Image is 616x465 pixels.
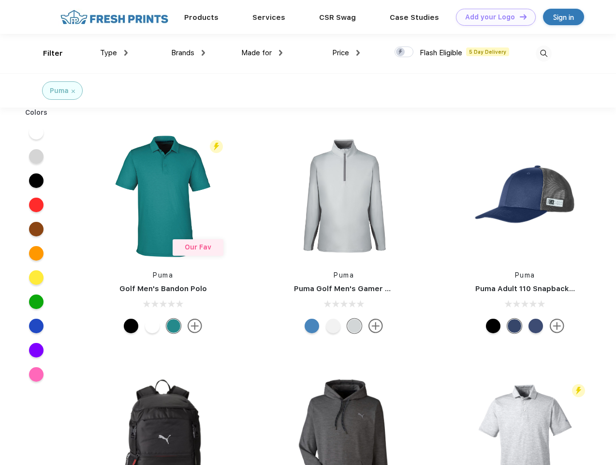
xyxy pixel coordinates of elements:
span: Made for [241,48,272,57]
div: Puma [50,86,69,96]
img: dropdown.png [279,50,282,56]
a: Golf Men's Bandon Polo [119,284,207,293]
img: func=resize&h=266 [461,132,589,261]
span: Price [332,48,349,57]
img: flash_active_toggle.svg [210,140,223,153]
img: more.svg [368,319,383,333]
a: Services [252,13,285,22]
div: Sign in [553,12,574,23]
a: Sign in [543,9,584,25]
div: Peacoat Qut Shd [528,319,543,333]
div: Colors [18,108,55,118]
img: more.svg [188,319,202,333]
a: Puma Golf Men's Gamer Golf Quarter-Zip [294,284,447,293]
span: Brands [171,48,194,57]
img: dropdown.png [202,50,205,56]
span: Our Fav [185,243,211,251]
span: Flash Eligible [420,48,462,57]
img: dropdown.png [124,50,128,56]
div: Pma Blk Pma Blk [486,319,500,333]
a: Puma [153,271,173,279]
a: Products [184,13,219,22]
img: dropdown.png [356,50,360,56]
img: desktop_search.svg [536,46,552,62]
img: more.svg [550,319,564,333]
img: flash_active_toggle.svg [572,384,585,397]
img: func=resize&h=266 [279,132,408,261]
img: fo%20logo%202.webp [58,9,171,26]
div: High Rise [347,319,362,333]
div: Peacoat with Qut Shd [507,319,522,333]
img: DT [520,14,527,19]
div: Bright White [145,319,160,333]
a: Puma [515,271,535,279]
div: Bright Cobalt [305,319,319,333]
div: Filter [43,48,63,59]
div: Puma Black [124,319,138,333]
img: filter_cancel.svg [72,90,75,93]
div: Green Lagoon [166,319,181,333]
div: Bright White [326,319,340,333]
a: CSR Swag [319,13,356,22]
span: Type [100,48,117,57]
a: Puma [334,271,354,279]
div: Add your Logo [465,13,515,21]
img: func=resize&h=266 [99,132,227,261]
span: 5 Day Delivery [466,47,509,56]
